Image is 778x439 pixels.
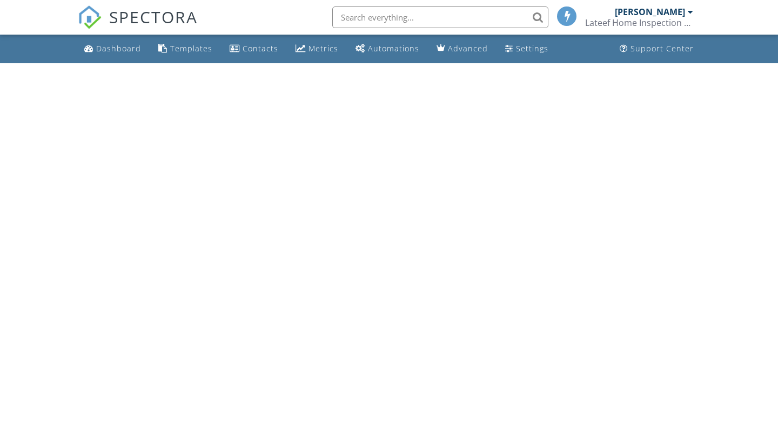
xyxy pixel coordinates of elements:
[243,43,278,54] div: Contacts
[308,43,338,54] div: Metrics
[291,39,343,59] a: Metrics
[432,39,492,59] a: Advanced
[615,39,698,59] a: Support Center
[170,43,212,54] div: Templates
[154,39,217,59] a: Templates
[585,17,693,28] div: Lateef Home Inspection Services
[615,6,685,17] div: [PERSON_NAME]
[332,6,548,28] input: Search everything...
[351,39,424,59] a: Automations (Basic)
[78,5,102,29] img: The Best Home Inspection Software - Spectora
[501,39,553,59] a: Settings
[96,43,141,54] div: Dashboard
[631,43,694,54] div: Support Center
[78,15,198,37] a: SPECTORA
[80,39,145,59] a: Dashboard
[109,5,198,28] span: SPECTORA
[448,43,488,54] div: Advanced
[368,43,419,54] div: Automations
[225,39,283,59] a: Contacts
[516,43,548,54] div: Settings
